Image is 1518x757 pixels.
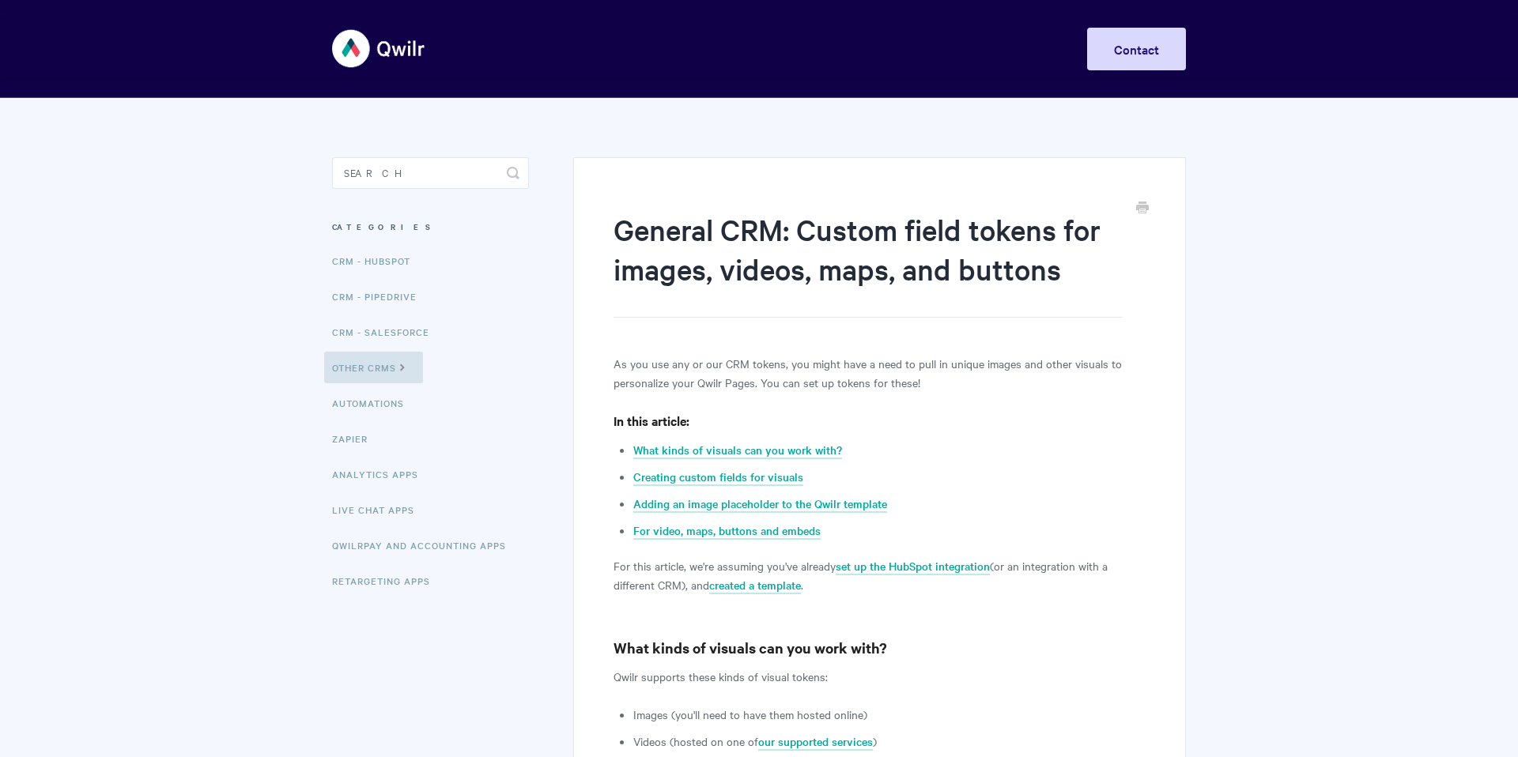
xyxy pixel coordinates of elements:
[758,733,873,751] a: our supported services
[324,352,423,383] a: Other CRMs
[332,494,426,525] a: Live Chat Apps
[836,558,990,575] a: set up the HubSpot integration
[332,213,529,241] h3: Categories
[332,529,518,561] a: QwilrPay and Accounting Apps
[633,442,842,459] a: What kinds of visuals can you work with?
[633,732,1146,751] li: Videos (hosted on one of )
[1136,200,1149,217] a: Print this Article
[332,387,416,419] a: Automations
[614,637,1146,659] h3: What kinds of visuals can you work with?
[332,458,430,490] a: Analytics Apps
[614,209,1122,318] h1: General CRM: Custom field tokens for images, videos, maps, and buttons
[332,19,426,78] img: Qwilr Help Center
[614,667,1146,686] p: Qwilr supports these kinds of visual tokens:
[709,577,801,594] a: created a template
[332,565,442,597] a: Retargeting Apps
[332,423,379,454] a: Zapier
[633,522,821,540] a: For video, maps, buttons and embeds
[332,281,429,312] a: CRM - Pipedrive
[633,705,1146,724] li: Images (you'll need to have them hosted online)
[614,412,689,429] strong: In this article:
[614,354,1146,392] p: As you use any or our CRM tokens, you might have a need to pull in unique images and other visual...
[614,556,1146,594] p: For this article, we're assuming you've already (or an integration with a different CRM), and .
[633,495,887,513] a: Adding an image placeholder to the Qwilr template
[1087,28,1186,70] a: Contact
[332,157,529,189] input: Search
[332,245,422,277] a: CRM - HubSpot
[633,469,803,486] a: Creating custom fields for visuals
[332,316,441,348] a: CRM - Salesforce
